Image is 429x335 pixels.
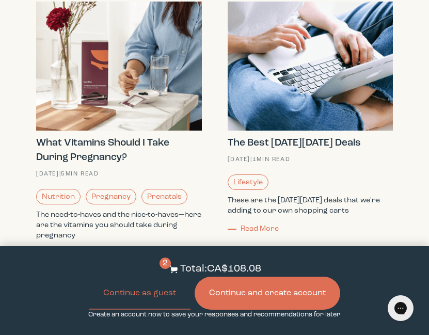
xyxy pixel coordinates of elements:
p: These are the [DATE][DATE] deals that we're adding to our own shopping carts [228,195,393,216]
a: Lifestyle [228,174,268,190]
a: Prenatals [141,189,187,204]
strong: What Vitamins Should I Take During Pregnancy? [36,138,169,163]
button: Continue and create account [195,277,340,310]
div: [DATE] | 1 min read [228,155,393,164]
span: 2 [160,258,171,269]
strong: The Best [DATE][DATE] Deals [228,138,361,148]
div: [DATE] | 5 min read [36,170,202,179]
p: Create an account now to save your responses and recommendations for later [88,310,340,320]
p: The need-to-haves and the nice-to-haves—here are the vitamins you should take during pregnancy [36,210,202,241]
p: Total: CA$108.08 [180,262,261,277]
a: Read More [228,225,279,232]
button: Continue as guest [89,277,190,310]
a: Nutrition [36,189,81,204]
span: Read More [241,225,279,232]
iframe: Gorgias live chat messenger [383,292,419,325]
img: Shop the best Black Friday deals [228,2,393,131]
a: Pregnancy [86,189,136,204]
